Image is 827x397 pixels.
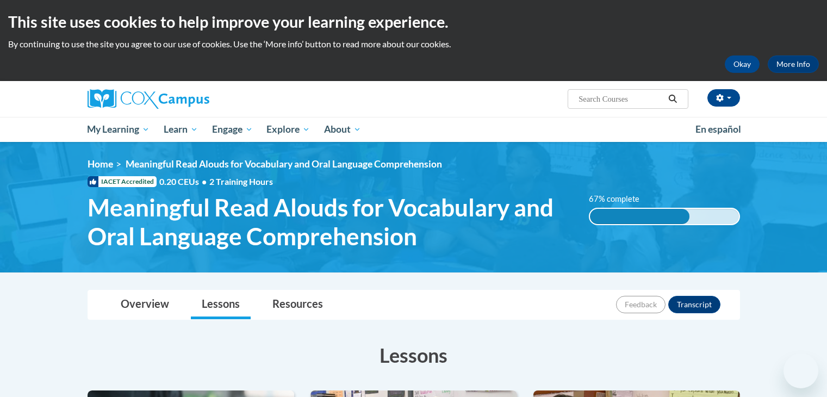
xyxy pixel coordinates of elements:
[590,209,689,224] div: 67% complete
[8,11,819,33] h2: This site uses cookies to help improve your learning experience.
[159,176,209,188] span: 0.20 CEUs
[80,117,157,142] a: My Learning
[191,290,251,319] a: Lessons
[164,123,198,136] span: Learn
[589,193,651,205] label: 67% complete
[317,117,368,142] a: About
[157,117,205,142] a: Learn
[577,92,664,106] input: Search Courses
[707,89,740,107] button: Account Settings
[266,123,310,136] span: Explore
[616,296,666,313] button: Feedback
[262,290,334,319] a: Resources
[668,296,720,313] button: Transcript
[88,158,113,170] a: Home
[688,118,748,141] a: En español
[88,89,294,109] a: Cox Campus
[768,55,819,73] a: More Info
[725,55,760,73] button: Okay
[205,117,260,142] a: Engage
[8,38,819,50] p: By continuing to use the site you agree to our use of cookies. Use the ‘More info’ button to read...
[212,123,253,136] span: Engage
[324,123,361,136] span: About
[664,92,681,106] button: Search
[71,117,756,142] div: Main menu
[126,158,442,170] span: Meaningful Read Alouds for Vocabulary and Oral Language Comprehension
[88,342,740,369] h3: Lessons
[88,193,573,251] span: Meaningful Read Alouds for Vocabulary and Oral Language Comprehension
[784,353,818,388] iframe: Button to launch messaging window
[695,123,741,135] span: En español
[259,117,317,142] a: Explore
[88,176,157,187] span: IACET Accredited
[110,290,180,319] a: Overview
[209,176,273,187] span: 2 Training Hours
[87,123,150,136] span: My Learning
[88,89,209,109] img: Cox Campus
[202,176,207,187] span: •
